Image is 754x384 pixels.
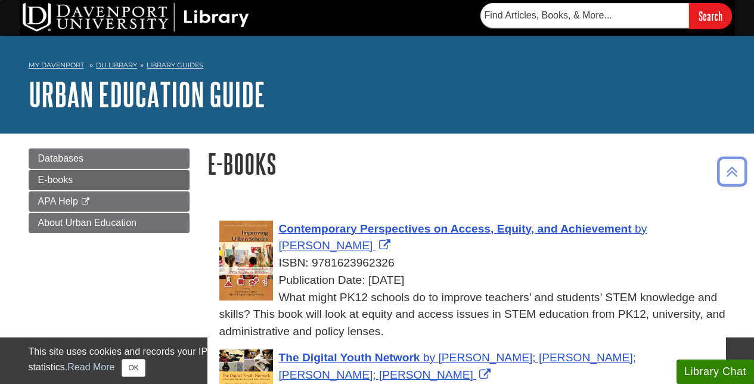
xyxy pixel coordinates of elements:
[689,3,732,29] input: Search
[29,57,726,76] nav: breadcrumb
[38,196,78,206] span: APA Help
[480,3,732,29] form: Searches DU Library's articles, books, and more
[635,222,647,235] span: by
[67,362,114,372] a: Read More
[38,175,73,185] span: E-books
[423,351,435,364] span: by
[677,360,754,384] button: Library Chat
[207,148,726,179] h1: E-books
[122,359,145,377] button: Close
[29,148,190,169] a: Databases
[38,218,136,228] span: About Urban Education
[279,351,637,381] a: Link opens in new window
[23,3,249,32] img: DU Library
[147,61,203,69] a: Library Guides
[219,289,726,340] div: What might PK12 schools do to improve teachers’ and students’ STEM knowledge and skills? This boo...
[279,351,420,364] span: The Digital Youth Network
[29,148,190,233] div: Guide Page Menu
[38,153,84,163] span: Databases
[279,351,637,381] span: [PERSON_NAME]; [PERSON_NAME]; [PERSON_NAME]; [PERSON_NAME]
[713,163,751,179] a: Back to Top
[29,60,84,70] a: My Davenport
[279,222,632,235] span: Contemporary Perspectives on Access, Equity, and Achievement
[219,272,726,289] div: Publication Date: [DATE]
[480,3,689,28] input: Find Articles, Books, & More...
[219,255,726,272] div: ISBN: 9781623962326
[29,170,190,190] a: E-books
[29,191,190,212] a: APA Help
[29,76,265,113] a: Urban Education Guide
[29,213,190,233] a: About Urban Education
[29,345,726,377] div: This site uses cookies and records your IP address for usage statistics. Additionally, we use Goo...
[80,198,91,206] i: This link opens in a new window
[279,222,647,252] a: Link opens in new window
[96,61,137,69] a: DU Library
[279,239,373,252] span: [PERSON_NAME]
